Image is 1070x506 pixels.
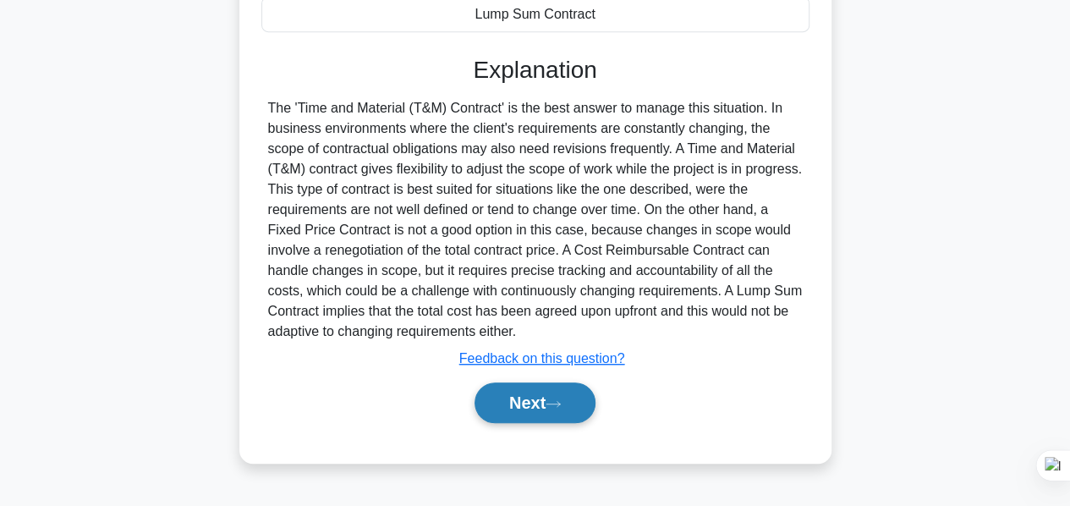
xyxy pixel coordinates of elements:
h3: Explanation [272,56,799,85]
div: The 'Time and Material (T&M) Contract' is the best answer to manage this situation. In business e... [268,98,803,342]
button: Next [475,382,595,423]
a: Feedback on this question? [459,351,625,366]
